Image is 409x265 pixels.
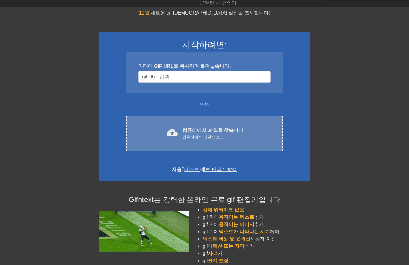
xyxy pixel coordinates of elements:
[106,40,303,50] h3: 시작하려면:
[106,166,303,173] div: 처음?
[203,221,310,228] li: gif 위에 추가
[203,214,310,221] li: gif 위에 추가
[219,222,254,227] span: 움직이는 이미지
[203,207,244,212] span: 강제 워터마크 없음
[114,101,295,108] div: 또는
[182,128,244,133] font: 컴퓨터에서 파일을 찾습니다.
[219,229,270,234] span: 텍스트가 나타나는 시기
[99,211,189,252] img: football_small.gif
[203,243,310,250] li: gif에 추가
[203,250,310,257] li: gif 기
[203,235,310,243] li: 사용자 지정
[213,244,244,249] span: 캡션 또는 자막
[167,127,178,138] span: cloud_upload
[203,236,250,241] span: 텍스트 색상 및 윤곽선
[208,251,218,256] span: 자르
[203,228,310,235] li: gif 위에 제어
[99,9,310,17] div: 새로운 gif [DEMOGRAPHIC_DATA] 설정을 조사합니다!
[139,10,151,15] span: 11월:
[203,257,310,264] li: gif
[99,195,310,204] h4: Gifntext는 강력한 온라인 무료 gif 편집기입니다
[219,214,254,220] span: 움직이는 텍스트
[138,71,271,83] input: 사용자 이름
[208,258,228,263] span: 크기 조정
[184,167,237,172] a: 테스트 gif로 편집기 탐색
[182,134,244,140] div: 컴퓨터에서 파일 업로드
[138,63,271,70] div: 아래에 GIF URL을 복사하여 붙여넣습니다.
